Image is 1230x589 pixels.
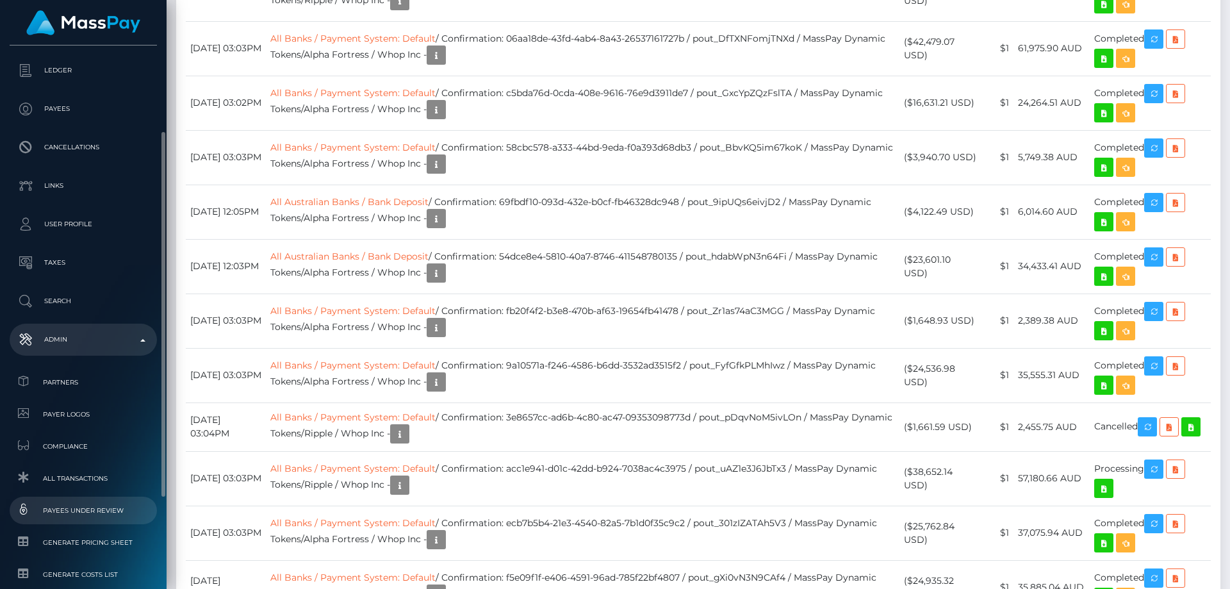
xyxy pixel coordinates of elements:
[981,21,1013,76] td: $1
[1090,506,1211,560] td: Completed
[186,402,266,451] td: [DATE] 03:04PM
[15,567,152,582] span: Generate Costs List
[186,348,266,402] td: [DATE] 03:03PM
[10,529,157,556] a: Generate Pricing Sheet
[10,131,157,163] a: Cancellations
[899,506,981,560] td: ($25,762.84 USD)
[270,411,436,423] a: All Banks / Payment System: Default
[10,247,157,279] a: Taxes
[15,215,152,234] p: User Profile
[1013,239,1090,294] td: 34,433.41 AUD
[186,294,266,348] td: [DATE] 03:03PM
[186,239,266,294] td: [DATE] 12:03PM
[186,21,266,76] td: [DATE] 03:03PM
[899,348,981,402] td: ($24,536.98 USD)
[981,185,1013,239] td: $1
[981,348,1013,402] td: $1
[1090,130,1211,185] td: Completed
[266,21,899,76] td: / Confirmation: 06aa18de-43fd-4ab4-8a43-26537161727b / pout_DfTXNFomjTNXd / MassPay Dynamic Token...
[15,471,152,486] span: All Transactions
[1090,402,1211,451] td: Cancelled
[1013,402,1090,451] td: 2,455.75 AUD
[899,76,981,130] td: ($16,631.21 USD)
[10,324,157,356] a: Admin
[899,21,981,76] td: ($42,479.07 USD)
[10,369,157,396] a: Partners
[1090,185,1211,239] td: Completed
[266,239,899,294] td: / Confirmation: 54dce8e4-5810-40a7-8746-411548780135 / pout_hdabWpN3n64Fi / MassPay Dynamic Token...
[15,407,152,422] span: Payer Logos
[186,451,266,506] td: [DATE] 03:03PM
[15,535,152,550] span: Generate Pricing Sheet
[266,402,899,451] td: / Confirmation: 3e8657cc-ad6b-4c80-ac47-09353098773d / pout_pDqvNoM5ivLOn / MassPay Dynamic Token...
[899,402,981,451] td: ($1,661.59 USD)
[10,401,157,428] a: Payer Logos
[15,503,152,518] span: Payees under Review
[10,54,157,87] a: Ledger
[1013,506,1090,560] td: 37,075.94 AUD
[981,76,1013,130] td: $1
[1013,294,1090,348] td: 2,389.38 AUD
[899,451,981,506] td: ($38,652.14 USD)
[899,294,981,348] td: ($1,648.93 USD)
[1090,76,1211,130] td: Completed
[10,93,157,125] a: Payees
[981,130,1013,185] td: $1
[1090,294,1211,348] td: Completed
[899,239,981,294] td: ($23,601.10 USD)
[10,208,157,240] a: User Profile
[10,285,157,317] a: Search
[981,506,1013,560] td: $1
[270,33,436,44] a: All Banks / Payment System: Default
[1013,451,1090,506] td: 57,180.66 AUD
[15,439,152,454] span: Compliance
[186,76,266,130] td: [DATE] 03:02PM
[15,292,152,311] p: Search
[1013,21,1090,76] td: 61,975.90 AUD
[266,185,899,239] td: / Confirmation: 69fbdf10-093d-432e-b0cf-fb46328dc948 / pout_9ipUQs6eivjD2 / MassPay Dynamic Token...
[1013,348,1090,402] td: 35,555.31 AUD
[15,253,152,272] p: Taxes
[10,433,157,460] a: Compliance
[270,142,436,153] a: All Banks / Payment System: Default
[266,348,899,402] td: / Confirmation: 9a10571a-f246-4586-b6dd-3532ad3515f2 / pout_FyfGfkPLMhIwz / MassPay Dynamic Token...
[1013,185,1090,239] td: 6,014.60 AUD
[266,294,899,348] td: / Confirmation: fb20f4f2-b3e8-470b-af63-19654fb41478 / pout_Zr1as74aC3MGG / MassPay Dynamic Token...
[10,561,157,588] a: Generate Costs List
[1090,239,1211,294] td: Completed
[266,130,899,185] td: / Confirmation: 58cbc578-a333-44bd-9eda-f0a393d68db3 / pout_BbvKQ5im67koK / MassPay Dynamic Token...
[899,185,981,239] td: ($4,122.49 USD)
[15,61,152,80] p: Ledger
[270,251,429,262] a: All Australian Banks / Bank Deposit
[270,463,436,474] a: All Banks / Payment System: Default
[270,572,436,583] a: All Banks / Payment System: Default
[1013,76,1090,130] td: 24,264.51 AUD
[981,294,1013,348] td: $1
[15,330,152,349] p: Admin
[10,465,157,492] a: All Transactions
[15,99,152,119] p: Payees
[15,375,152,390] span: Partners
[981,239,1013,294] td: $1
[26,10,140,35] img: MassPay Logo
[981,402,1013,451] td: $1
[266,451,899,506] td: / Confirmation: acc1e941-d01c-42dd-b924-7038ac4c3975 / pout_uAZ1e3J6JbTx3 / MassPay Dynamic Token...
[270,305,436,317] a: All Banks / Payment System: Default
[15,138,152,157] p: Cancellations
[981,451,1013,506] td: $1
[270,360,436,371] a: All Banks / Payment System: Default
[186,506,266,560] td: [DATE] 03:03PM
[270,196,429,208] a: All Australian Banks / Bank Deposit
[899,130,981,185] td: ($3,940.70 USD)
[1013,130,1090,185] td: 5,749.38 AUD
[186,185,266,239] td: [DATE] 12:05PM
[266,76,899,130] td: / Confirmation: c5bda76d-0cda-408e-9616-76e9d3911de7 / pout_GxcYpZQzFslTA / MassPay Dynamic Token...
[10,170,157,202] a: Links
[186,130,266,185] td: [DATE] 03:03PM
[1090,451,1211,506] td: Processing
[270,87,436,99] a: All Banks / Payment System: Default
[270,517,436,529] a: All Banks / Payment System: Default
[10,497,157,524] a: Payees under Review
[266,506,899,560] td: / Confirmation: ecb7b5b4-21e3-4540-82a5-7b1d0f35c9c2 / pout_301zIZATAh5V3 / MassPay Dynamic Token...
[15,176,152,195] p: Links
